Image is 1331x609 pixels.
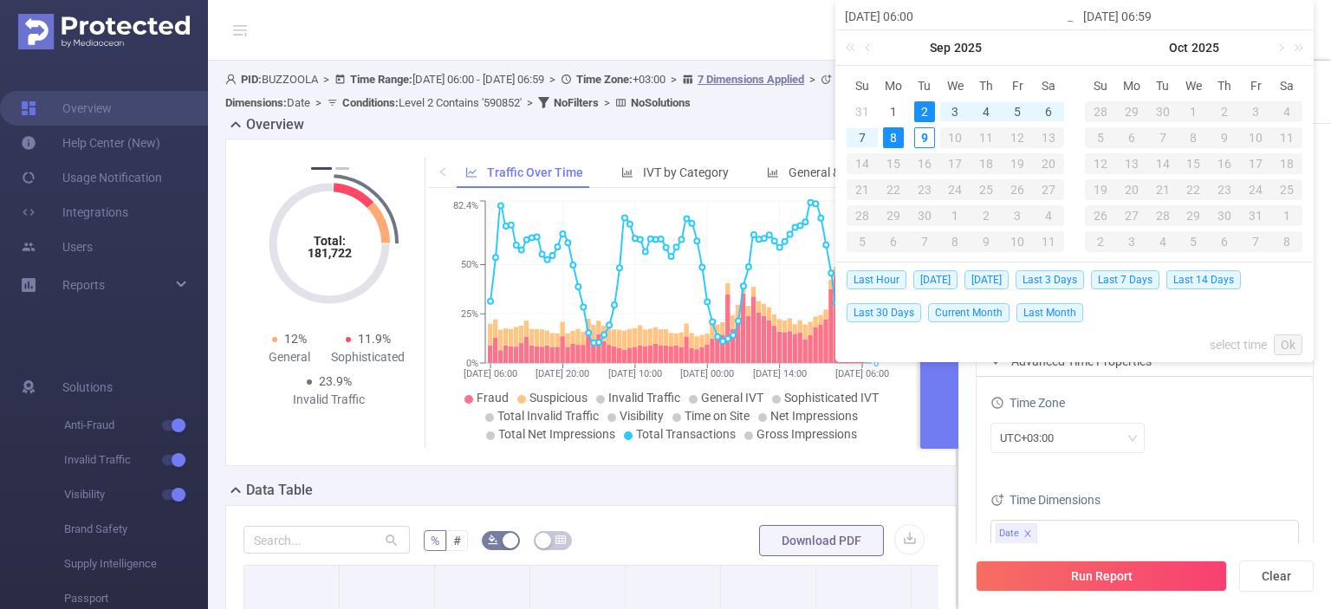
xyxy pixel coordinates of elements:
[971,99,1002,125] td: September 4, 2025
[21,126,160,160] a: Help Center (New)
[878,229,909,255] td: October 6, 2025
[1271,73,1302,99] th: Sat
[1272,30,1288,65] a: Next month (PageDown)
[784,391,879,405] span: Sophisticated IVT
[1240,127,1271,148] div: 10
[246,114,304,135] h2: Overview
[971,78,1002,94] span: Th
[804,73,821,86] span: >
[1240,231,1271,252] div: 7
[1271,231,1302,252] div: 8
[1002,78,1033,94] span: Fr
[1023,529,1032,540] i: icon: close
[940,231,971,252] div: 8
[1016,303,1083,322] span: Last Month
[1038,101,1059,122] div: 6
[847,203,878,229] td: September 28, 2025
[1033,177,1064,203] td: September 27, 2025
[940,177,971,203] td: September 24, 2025
[883,101,904,122] div: 1
[847,177,878,203] td: September 21, 2025
[1271,78,1302,94] span: Sa
[1002,205,1033,226] div: 3
[1116,78,1147,94] span: Mo
[1209,151,1240,177] td: October 16, 2025
[945,101,965,122] div: 3
[1147,205,1178,226] div: 28
[1209,205,1240,226] div: 30
[1147,179,1178,200] div: 21
[1271,125,1302,151] td: October 11, 2025
[64,547,208,581] span: Supply Intelligence
[1041,523,1043,544] input: filter select
[1209,101,1240,122] div: 2
[1085,205,1116,226] div: 26
[1271,101,1302,122] div: 4
[1116,231,1147,252] div: 3
[1127,433,1138,445] i: icon: down
[1007,101,1028,122] div: 5
[971,203,1002,229] td: October 2, 2025
[1239,560,1314,592] button: Clear
[1147,177,1178,203] td: October 21, 2025
[940,229,971,255] td: October 8, 2025
[861,30,877,65] a: Previous month (PageUp)
[1116,151,1147,177] td: October 13, 2025
[620,409,664,423] span: Visibility
[1240,151,1271,177] td: October 17, 2025
[1085,179,1116,200] div: 19
[64,512,208,547] span: Brand Safety
[329,348,408,366] div: Sophisticated
[680,368,734,379] tspan: [DATE] 00:00
[878,99,909,125] td: September 1, 2025
[847,303,921,322] span: Last 30 Days
[971,73,1002,99] th: Thu
[971,229,1002,255] td: October 9, 2025
[62,278,105,292] span: Reports
[631,96,691,109] b: No Solutions
[1116,73,1147,99] th: Mon
[847,78,878,94] span: Su
[770,409,858,423] span: Net Impressions
[767,166,779,178] i: icon: bar-chart
[1284,30,1307,65] a: Next year (Control + right)
[1274,334,1302,355] a: Ok
[940,125,971,151] td: September 10, 2025
[1271,203,1302,229] td: November 1, 2025
[1240,177,1271,203] td: October 24, 2025
[990,396,1065,410] span: Time Zone
[759,525,884,556] button: Download PDF
[1147,229,1178,255] td: November 4, 2025
[909,229,940,255] td: October 7, 2025
[18,14,190,49] img: Protected Media
[909,179,940,200] div: 23
[1178,177,1210,203] td: October 22, 2025
[62,268,105,302] a: Reports
[1209,127,1240,148] div: 9
[225,73,861,109] span: BUZZOOLA [DATE] 06:00 - [DATE] 06:59 +03:00
[1178,229,1210,255] td: November 5, 2025
[878,177,909,203] td: September 22, 2025
[1209,99,1240,125] td: October 2, 2025
[554,96,599,109] b: No Filters
[1033,73,1064,99] th: Sat
[1033,205,1064,226] div: 4
[847,231,878,252] div: 5
[847,125,878,151] td: September 7, 2025
[1190,30,1221,65] a: 2025
[1147,151,1178,177] td: October 14, 2025
[1002,125,1033,151] td: September 12, 2025
[1209,203,1240,229] td: October 30, 2025
[928,303,1010,322] span: Current Month
[971,179,1002,200] div: 25
[453,201,478,212] tspan: 82.4%
[1240,203,1271,229] td: October 31, 2025
[1002,153,1033,174] div: 19
[665,73,682,86] span: >
[1033,229,1064,255] td: October 11, 2025
[1116,99,1147,125] td: September 29, 2025
[21,160,162,195] a: Usage Notification
[909,231,940,252] div: 7
[909,203,940,229] td: September 30, 2025
[1116,229,1147,255] td: November 3, 2025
